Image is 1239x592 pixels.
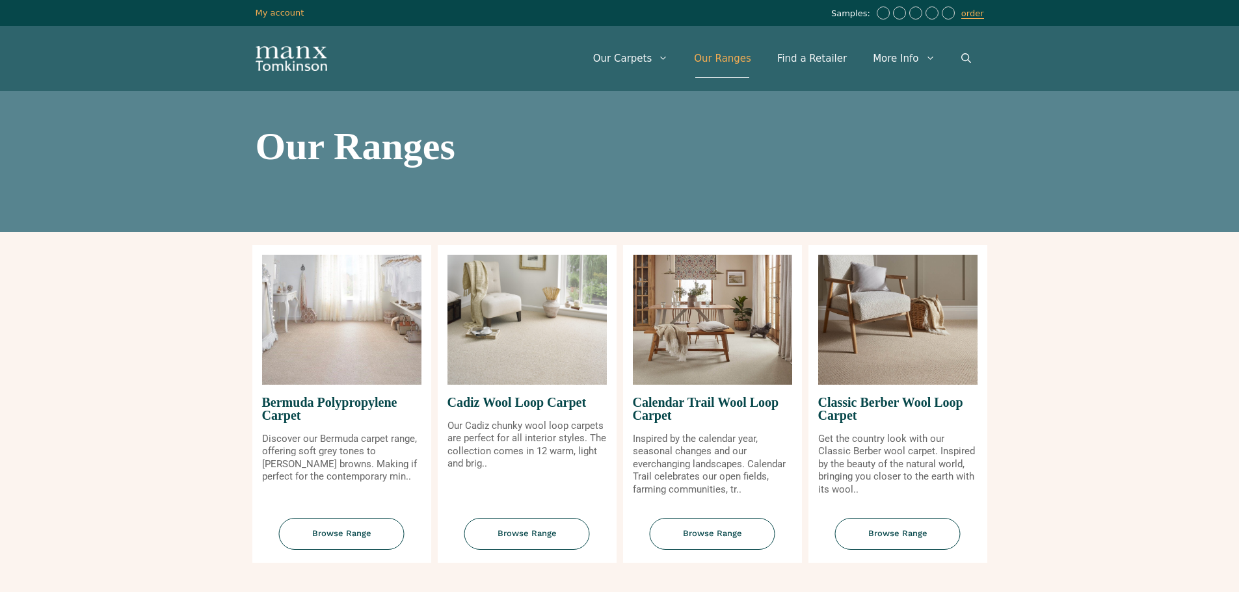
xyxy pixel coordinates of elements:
a: Browse Range [808,518,987,563]
span: Cadiz Wool Loop Carpet [447,385,607,420]
span: Calendar Trail Wool Loop Carpet [633,385,792,433]
p: Discover our Bermuda carpet range, offering soft grey tones to [PERSON_NAME] browns. Making if pe... [262,433,421,483]
a: Our Carpets [580,39,682,78]
a: Open Search Bar [948,39,984,78]
span: Browse Range [650,518,775,550]
img: Manx Tomkinson [256,46,327,71]
a: More Info [860,39,948,78]
span: Bermuda Polypropylene Carpet [262,385,421,433]
img: Bermuda Polypropylene Carpet [262,255,421,385]
a: Browse Range [252,518,431,563]
nav: Primary [580,39,984,78]
span: Browse Range [279,518,405,550]
img: Calendar Trail Wool Loop Carpet [633,255,792,385]
a: Browse Range [623,518,802,563]
img: Cadiz Wool Loop Carpet [447,255,607,385]
a: Find a Retailer [764,39,860,78]
a: order [961,8,984,19]
span: Samples: [831,8,873,19]
span: Browse Range [464,518,590,550]
h1: Our Ranges [256,127,984,166]
img: Classic Berber Wool Loop Carpet [818,255,978,385]
p: Our Cadiz chunky wool loop carpets are perfect for all interior styles. The collection comes in 1... [447,420,607,470]
a: My account [256,8,304,18]
a: Our Ranges [681,39,764,78]
p: Get the country look with our Classic Berber wool carpet. Inspired by the beauty of the natural w... [818,433,978,496]
span: Browse Range [835,518,961,550]
p: Inspired by the calendar year, seasonal changes and our everchanging landscapes. Calendar Trail c... [633,433,792,496]
a: Browse Range [438,518,617,563]
span: Classic Berber Wool Loop Carpet [818,385,978,433]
